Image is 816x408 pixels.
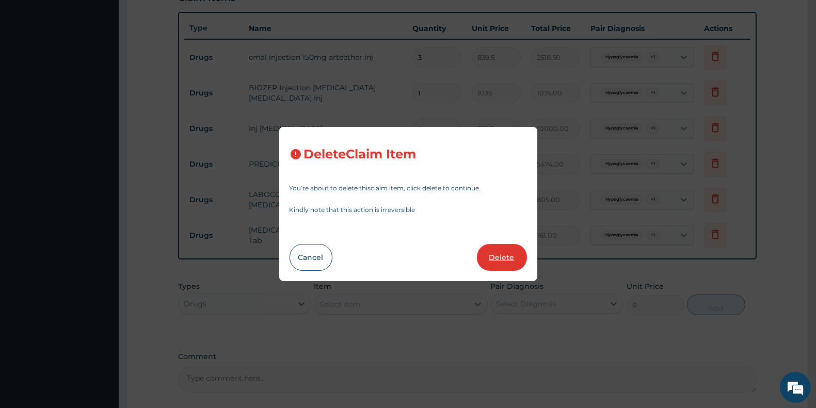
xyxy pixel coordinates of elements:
img: d_794563401_company_1708531726252_794563401 [19,52,42,77]
div: Minimize live chat window [169,5,194,30]
p: Kindly note that this action is irreversible [290,207,527,213]
h3: Delete Claim Item [304,148,417,161]
span: We're online! [60,130,142,234]
p: You’re about to delete this claim item , click delete to continue. [290,185,527,191]
button: Delete [477,244,527,271]
button: Cancel [290,244,332,271]
div: Chat with us now [54,58,173,71]
textarea: Type your message and hit 'Enter' [5,282,197,318]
